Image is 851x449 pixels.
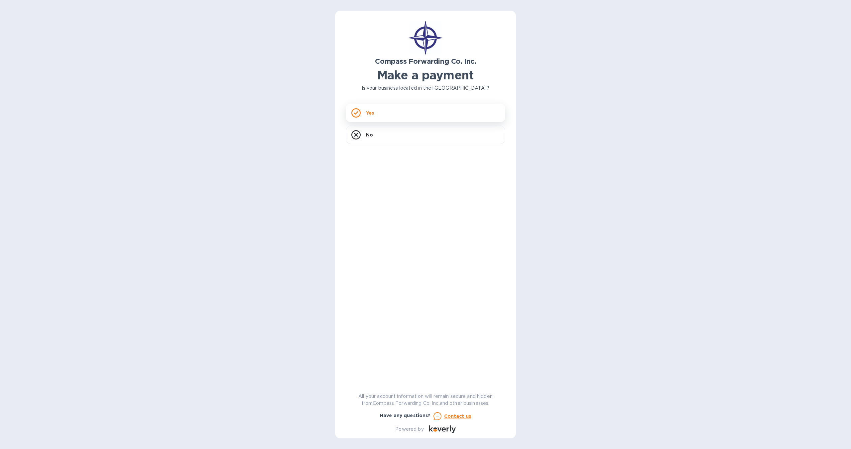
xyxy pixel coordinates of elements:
b: Have any questions? [380,413,431,418]
p: No [366,132,373,138]
h1: Make a payment [346,68,505,82]
p: Is your business located in the [GEOGRAPHIC_DATA]? [346,85,505,92]
b: Compass Forwarding Co. Inc. [375,57,476,65]
p: All your account information will remain secure and hidden from Compass Forwarding Co. Inc. and o... [346,393,505,407]
u: Contact us [444,413,471,419]
p: Yes [366,110,374,116]
p: Powered by [395,426,424,433]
